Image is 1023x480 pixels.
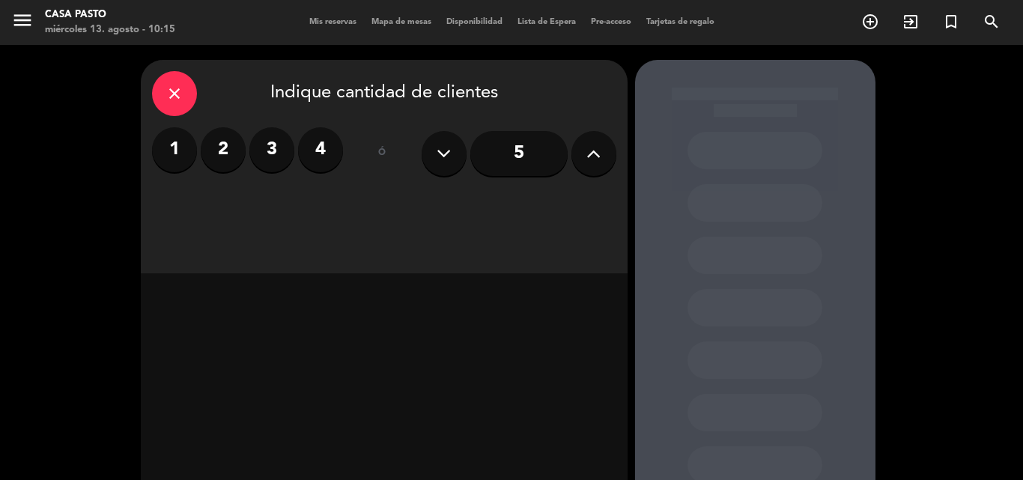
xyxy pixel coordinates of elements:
label: 2 [201,127,246,172]
label: 3 [249,127,294,172]
label: 1 [152,127,197,172]
div: ó [358,127,407,180]
i: menu [11,9,34,31]
div: Indique cantidad de clientes [152,71,616,116]
span: Tarjetas de regalo [639,18,722,26]
span: Lista de Espera [510,18,583,26]
div: Casa Pasto [45,7,175,22]
i: close [166,85,183,103]
i: turned_in_not [942,13,960,31]
i: exit_to_app [902,13,920,31]
span: Disponibilidad [439,18,510,26]
i: add_circle_outline [861,13,879,31]
i: search [983,13,1001,31]
span: Mis reservas [302,18,364,26]
span: Mapa de mesas [364,18,439,26]
span: Pre-acceso [583,18,639,26]
div: miércoles 13. agosto - 10:15 [45,22,175,37]
button: menu [11,9,34,37]
label: 4 [298,127,343,172]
